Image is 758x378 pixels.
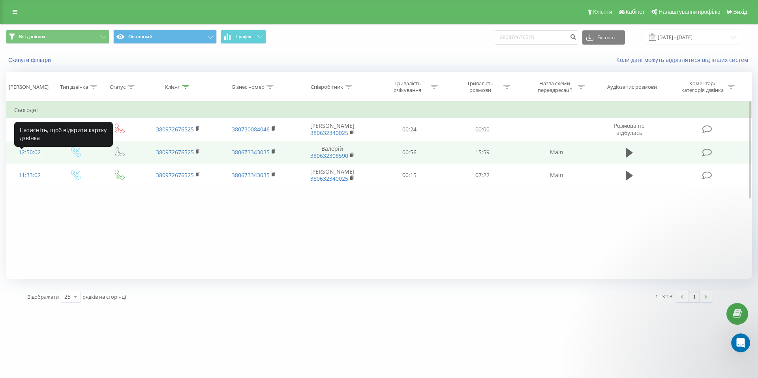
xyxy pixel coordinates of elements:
button: Всі дзвінки [6,30,109,44]
div: 25 [64,293,71,301]
td: 00:56 [373,141,446,164]
div: Статус [110,84,126,90]
span: Налаштування профілю [659,9,720,15]
span: Відображати [27,293,59,300]
input: Пошук за номером [495,30,578,45]
td: Сьогодні [6,102,752,118]
a: 380673343035 [232,171,270,179]
button: Скинути фільтри [6,56,55,64]
td: Main [519,164,595,187]
div: Клієнт [165,84,180,90]
td: Валерій [291,141,373,164]
div: Натисніть, щоб відкрити картку дзвінка [14,122,113,147]
button: Експорт [582,30,625,45]
a: Коли дані можуть відрізнятися вiд інших систем [616,56,752,64]
div: Тривалість очікування [387,80,429,94]
td: Main [519,141,595,164]
div: 11:33:02 [14,168,45,183]
a: 380632340025 [310,129,348,137]
td: 00:24 [373,118,446,141]
div: [PERSON_NAME] [9,84,49,90]
td: 15:59 [446,141,518,164]
button: Основний [113,30,217,44]
div: 12:50:02 [14,145,45,160]
td: [PERSON_NAME] [291,118,373,141]
div: Тривалість розмови [459,80,501,94]
span: рядків на сторінці [83,293,126,300]
a: 380972676525 [156,125,194,133]
td: 00:00 [446,118,518,141]
span: Кабінет [626,9,645,15]
span: Розмова не відбулась [614,122,645,137]
div: Бізнес номер [232,84,265,90]
div: Аудіозапис розмови [607,84,657,90]
a: 380632308590 [310,152,348,159]
div: Тип дзвінка [60,84,88,90]
div: Коментар/категорія дзвінка [679,80,726,94]
td: 00:15 [373,164,446,187]
a: 380632340025 [310,175,348,182]
a: 380972676525 [156,148,194,156]
td: [PERSON_NAME] [291,164,373,187]
div: Назва схеми переадресації [533,80,576,94]
div: 1 - 3 з 3 [655,292,672,300]
a: 1 [688,291,700,302]
span: Вихід [734,9,747,15]
a: 380673343035 [232,148,270,156]
span: Графік [236,34,251,39]
span: Клієнти [593,9,612,15]
a: 380972676525 [156,171,194,179]
span: Всі дзвінки [19,34,45,40]
iframe: Intercom live chat [731,333,750,352]
button: Графік [221,30,266,44]
td: 07:22 [446,164,518,187]
a: 380730084046 [232,125,270,133]
div: Співробітник [311,84,343,90]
